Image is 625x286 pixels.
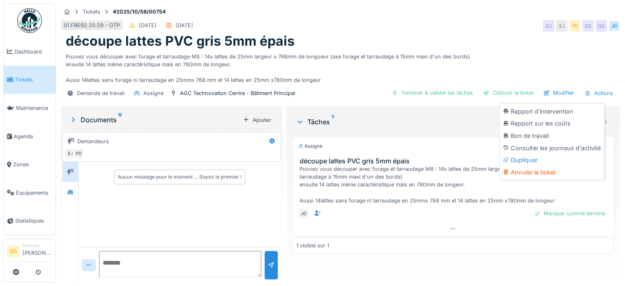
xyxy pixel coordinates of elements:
[23,242,52,260] li: [PERSON_NAME]
[16,189,52,197] span: Équipements
[501,117,602,130] div: Rapport sur les coûts
[66,33,295,49] h1: découpe lattes PVC gris 5mm épais
[480,87,537,98] div: Clôturer le ticket
[73,148,84,160] div: PD
[609,20,620,32] div: JG
[556,20,567,32] div: EJ
[501,154,602,166] div: Dupliquer
[180,89,295,97] div: AGC Technovation Centre - Bâtiment Principal
[240,114,274,126] div: Ajouter
[14,133,52,140] span: Agenda
[582,20,594,32] div: QS
[296,242,329,249] div: 1 visible sur 1
[300,157,610,165] h3: découpe lattes PVC gris 5mm épais
[300,165,610,205] div: Pouvez vous découper avec forage et tarraudage M8 : 14x lattes de 25mm largeur x 768mm de longueu...
[15,217,52,225] span: Statistiques
[530,208,608,219] div: Marquer comme terminé
[540,87,577,98] div: Modifier
[139,21,157,29] div: [DATE]
[77,137,109,145] div: Demandeurs
[501,130,602,142] div: Bon de travail
[13,160,52,168] span: Zones
[66,49,615,84] div: Pouvez vous découper avec forage et tarraudage M8 : 14x lattes de 25mm largeur x 768mm de longueu...
[69,115,240,125] div: Documents
[77,89,125,97] div: Demande de travail
[110,8,169,16] strong: #2025/10/58/00754
[7,245,19,258] li: QS
[175,21,193,29] div: [DATE]
[595,20,607,32] div: QS
[501,105,602,118] div: Rapport d'intervention
[118,115,122,125] sup: 0
[23,242,52,249] div: Manager
[83,8,100,16] div: Tickets
[17,8,42,33] img: Badge_color-CXgf-gQk.svg
[569,20,581,32] div: PD
[332,117,334,127] sup: 1
[298,208,309,219] div: JG
[298,143,323,150] div: Assigné
[501,166,602,179] div: Annuler le ticket
[296,117,537,127] div: Tâches
[65,148,76,160] div: EJ
[501,142,602,154] div: Consulter les journaux d'activité
[143,89,164,97] div: Assigné
[15,76,52,84] span: Tickets
[543,20,554,32] div: EJ
[388,87,476,98] div: Terminer & valider les tâches
[118,173,242,181] div: Aucun message pour le moment … Soyez le premier !
[64,21,120,29] div: 01.FBE92.20.59 - OTP
[14,48,52,56] span: Dashboard
[581,87,617,99] div: Actions
[16,104,52,112] span: Maintenance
